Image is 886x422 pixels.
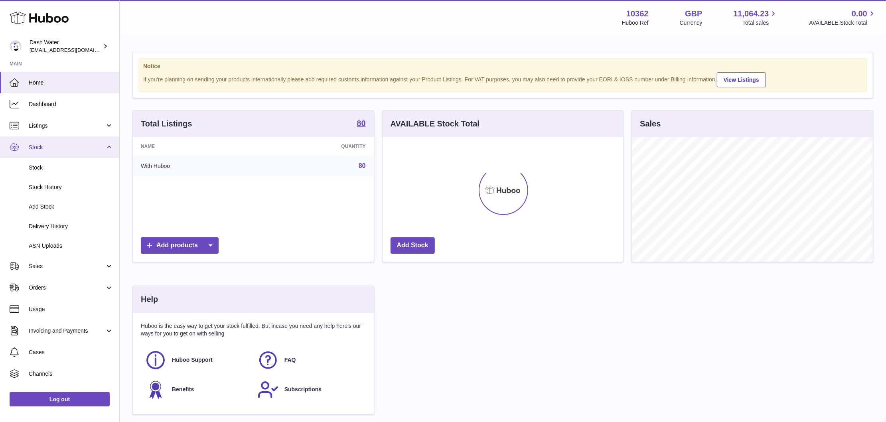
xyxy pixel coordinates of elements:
[257,349,362,371] a: FAQ
[359,162,366,169] a: 80
[30,39,101,54] div: Dash Water
[145,379,249,400] a: Benefits
[29,79,113,87] span: Home
[357,119,365,129] a: 80
[29,223,113,230] span: Delivery History
[133,156,260,176] td: With Huboo
[680,19,702,27] div: Currency
[622,19,649,27] div: Huboo Ref
[29,122,105,130] span: Listings
[733,8,769,19] span: 11,064.23
[143,71,862,87] div: If you're planning on sending your products internationally please add required customs informati...
[29,306,113,313] span: Usage
[145,349,249,371] a: Huboo Support
[141,237,219,254] a: Add products
[257,379,362,400] a: Subscriptions
[29,284,105,292] span: Orders
[29,242,113,250] span: ASN Uploads
[640,118,661,129] h3: Sales
[391,237,435,254] a: Add Stock
[284,386,322,393] span: Subscriptions
[29,203,113,211] span: Add Stock
[742,19,778,27] span: Total sales
[29,183,113,191] span: Stock History
[143,63,862,70] strong: Notice
[809,8,876,27] a: 0.00 AVAILABLE Stock Total
[29,144,105,151] span: Stock
[10,40,22,52] img: bea@dash-water.com
[685,8,702,19] strong: GBP
[30,47,117,53] span: [EMAIL_ADDRESS][DOMAIN_NAME]
[29,349,113,356] span: Cases
[133,137,260,156] th: Name
[29,101,113,108] span: Dashboard
[391,118,480,129] h3: AVAILABLE Stock Total
[357,119,365,127] strong: 80
[29,262,105,270] span: Sales
[733,8,778,27] a: 11,064.23 Total sales
[141,294,158,305] h3: Help
[717,72,766,87] a: View Listings
[809,19,876,27] span: AVAILABLE Stock Total
[852,8,867,19] span: 0.00
[29,327,105,335] span: Invoicing and Payments
[141,118,192,129] h3: Total Listings
[29,370,113,378] span: Channels
[29,164,113,172] span: Stock
[172,356,213,364] span: Huboo Support
[172,386,194,393] span: Benefits
[284,356,296,364] span: FAQ
[141,322,366,337] p: Huboo is the easy way to get your stock fulfilled. But incase you need any help here's our ways f...
[10,392,110,406] a: Log out
[626,8,649,19] strong: 10362
[260,137,373,156] th: Quantity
